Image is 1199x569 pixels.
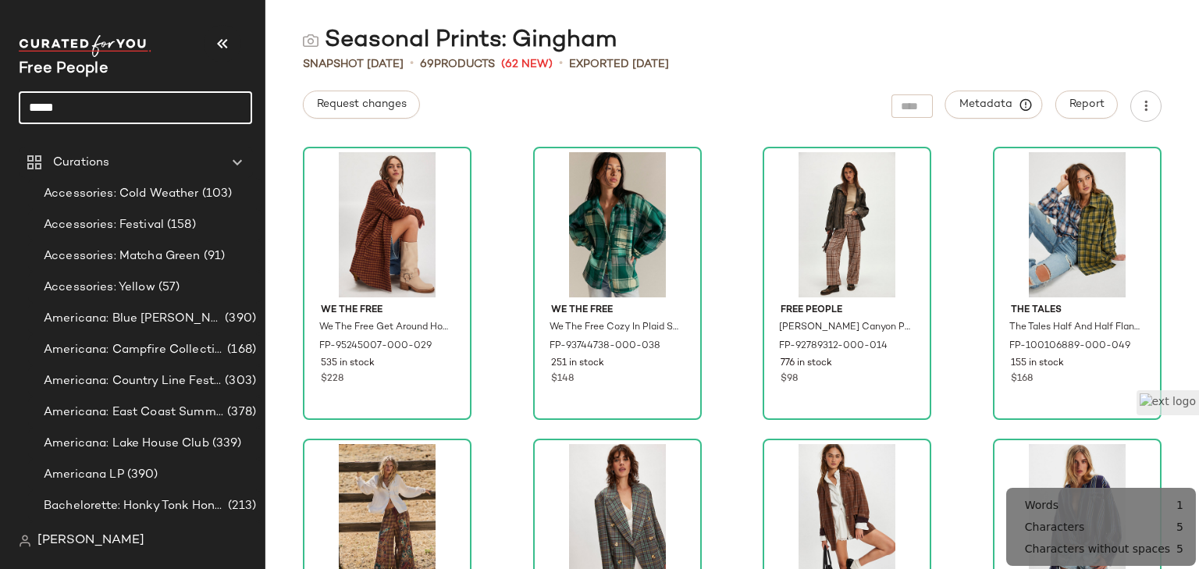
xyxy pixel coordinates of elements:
span: FP-100106889-000-049 [1009,340,1130,354]
img: 100106889_049_d [998,152,1156,297]
span: [PERSON_NAME] Canyon Pants by Free People in Tan, Size: XL [779,321,912,335]
span: (57) [155,279,180,297]
div: Products [420,56,495,73]
span: We The Free [321,304,454,318]
span: $168 [1011,372,1033,386]
span: Accessories: Cold Weather [44,185,199,203]
img: 93744738_038_a [539,152,696,297]
span: (103) [199,185,233,203]
img: 95245007_029_a [308,152,466,297]
span: (213) [225,497,256,515]
span: 535 in stock [321,357,375,371]
span: Americana: Blue [PERSON_NAME] Baby [44,310,222,328]
span: Americana: East Coast Summer [44,404,224,421]
img: svg%3e [303,33,318,48]
span: (62 New) [501,56,553,73]
span: Accessories: Festival [44,216,164,234]
span: Americana LP [44,466,124,484]
span: (390) [124,466,158,484]
span: Request changes [316,98,407,111]
span: (158) [164,216,196,234]
img: svg%3e [19,535,31,547]
span: 69 [420,59,434,70]
span: • [559,55,563,73]
span: $148 [551,372,574,386]
span: Curations [53,154,109,172]
span: Americana: Campfire Collective [44,341,224,359]
span: [PERSON_NAME] [37,532,144,550]
span: 251 in stock [551,357,604,371]
img: cfy_white_logo.C9jOOHJF.svg [19,35,151,57]
p: Exported [DATE] [569,56,669,73]
span: (339) [209,435,242,453]
span: The Tales Half And Half Flannel at Free People in Blue, Size: XS [1009,321,1142,335]
span: (378) [224,404,256,421]
div: Seasonal Prints: Gingham [303,25,617,56]
span: $228 [321,372,343,386]
span: Bachelorette: Honky Tonk Honey [44,497,225,515]
span: (168) [224,341,256,359]
span: (91) [201,247,226,265]
span: Free People [781,304,913,318]
span: 155 in stock [1011,357,1064,371]
span: 776 in stock [781,357,832,371]
span: We The Free [551,304,684,318]
span: We The Free Cozy In Plaid Shirt at Free People in Green, Size: XS [550,321,682,335]
span: We The Free Get Around Houndstooth Shirt at Free People in Brown, Size: S [319,321,452,335]
span: Americana: Lake House Club [44,435,209,453]
button: Request changes [303,91,420,119]
span: FP-93744738-000-038 [550,340,660,354]
span: Report [1069,98,1105,111]
span: Metadata [959,98,1030,112]
span: Americana: Country Line Festival [44,372,222,390]
img: 92789312_014_a [768,152,926,297]
span: Snapshot [DATE] [303,56,404,73]
span: FP-95245007-000-029 [319,340,432,354]
span: FP-92789312-000-014 [779,340,888,354]
button: Metadata [945,91,1043,119]
span: (390) [222,310,256,328]
span: $98 [781,372,798,386]
span: Accessories: Yellow [44,279,155,297]
span: (303) [222,372,256,390]
span: Accessories: Matcha Green [44,247,201,265]
span: The Tales [1011,304,1144,318]
span: Current Company Name [19,61,109,77]
button: Report [1055,91,1118,119]
span: • [410,55,414,73]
